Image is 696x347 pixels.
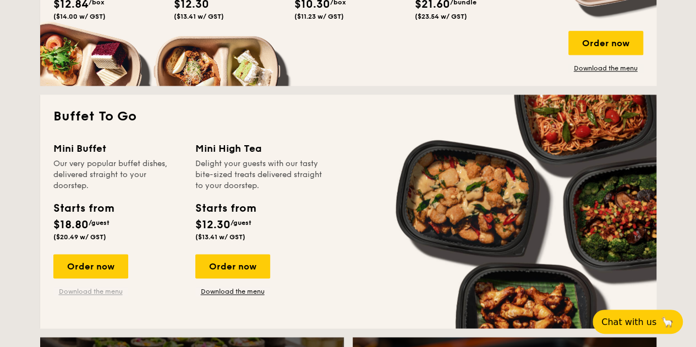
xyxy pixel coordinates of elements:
span: ($13.41 w/ GST) [195,233,245,241]
a: Download the menu [568,64,643,73]
span: ($13.41 w/ GST) [174,13,224,20]
span: ($14.00 w/ GST) [53,13,106,20]
a: Download the menu [53,287,128,296]
div: Mini Buffet [53,141,182,156]
span: ($20.49 w/ GST) [53,233,106,241]
span: $18.80 [53,218,89,232]
div: Our very popular buffet dishes, delivered straight to your doorstep. [53,158,182,191]
div: Order now [53,254,128,278]
span: 🦙 [661,316,674,328]
a: Download the menu [195,287,270,296]
span: ($23.54 w/ GST) [415,13,467,20]
div: Starts from [195,200,255,217]
span: $12.30 [195,218,231,232]
div: Mini High Tea [195,141,324,156]
div: Order now [568,31,643,55]
span: ($11.23 w/ GST) [294,13,344,20]
div: Delight your guests with our tasty bite-sized treats delivered straight to your doorstep. [195,158,324,191]
span: /guest [89,219,109,227]
div: Order now [195,254,270,278]
span: Chat with us [601,317,656,327]
span: /guest [231,219,251,227]
div: Starts from [53,200,113,217]
button: Chat with us🦙 [593,310,683,334]
h2: Buffet To Go [53,108,643,125]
